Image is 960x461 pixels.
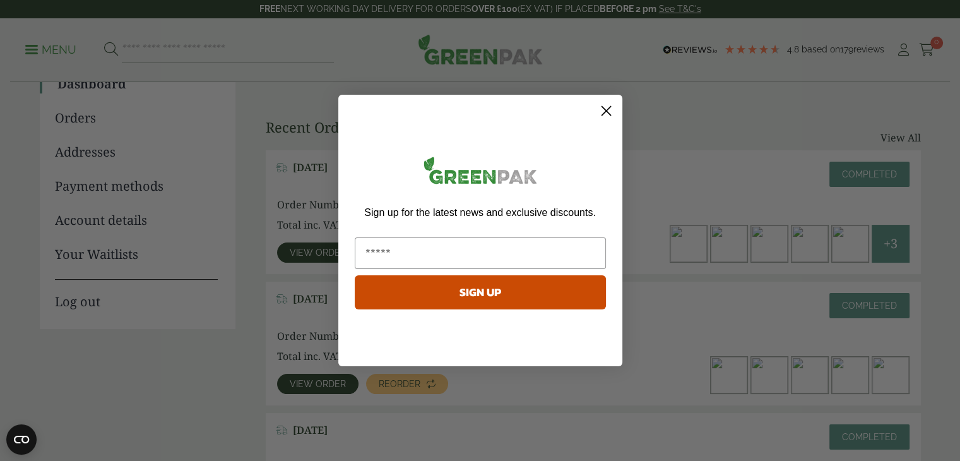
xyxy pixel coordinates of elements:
button: Open CMP widget [6,424,37,455]
input: Email [355,237,606,269]
button: SIGN UP [355,275,606,309]
button: Close dialog [595,100,617,122]
img: greenpak_logo [355,152,606,194]
span: Sign up for the latest news and exclusive discounts. [364,207,595,218]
